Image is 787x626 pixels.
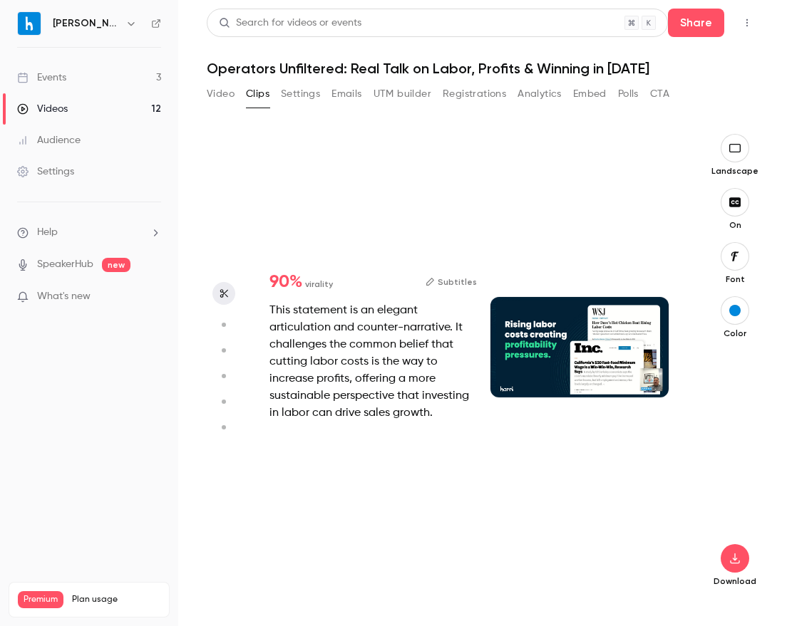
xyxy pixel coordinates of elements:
span: Help [37,225,58,240]
button: Emails [331,83,361,105]
span: Plan usage [72,594,160,605]
p: Color [712,328,758,339]
button: Analytics [518,83,562,105]
span: 90 % [269,273,302,291]
div: Settings [17,165,74,179]
div: Events [17,71,66,85]
img: Harri [18,12,41,35]
div: This statement is an elegant articulation and counter-narrative. It challenges the common belief ... [269,302,477,422]
button: Settings [281,83,320,105]
button: Clips [246,83,269,105]
h6: [PERSON_NAME] [53,16,120,31]
li: help-dropdown-opener [17,225,161,240]
p: Font [712,273,758,285]
p: On [712,219,758,231]
p: Landscape [711,165,758,177]
button: UTM builder [374,83,431,105]
p: Download [712,575,758,587]
div: Audience [17,133,81,147]
span: Premium [18,591,63,608]
div: Search for videos or events [219,16,361,31]
span: new [102,258,130,272]
span: virality [305,278,333,291]
h1: Operators Unfiltered: Real Talk on Labor, Profits & Winning in [DATE] [207,60,758,77]
a: SpeakerHub [37,257,93,272]
button: Share [668,9,724,37]
button: Subtitles [426,273,477,291]
div: Videos [17,102,68,116]
button: Embed [573,83,607,105]
button: Top Bar Actions [736,11,758,34]
button: Video [207,83,235,105]
span: What's new [37,289,91,304]
button: Polls [618,83,639,105]
button: Registrations [443,83,506,105]
button: CTA [650,83,669,105]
